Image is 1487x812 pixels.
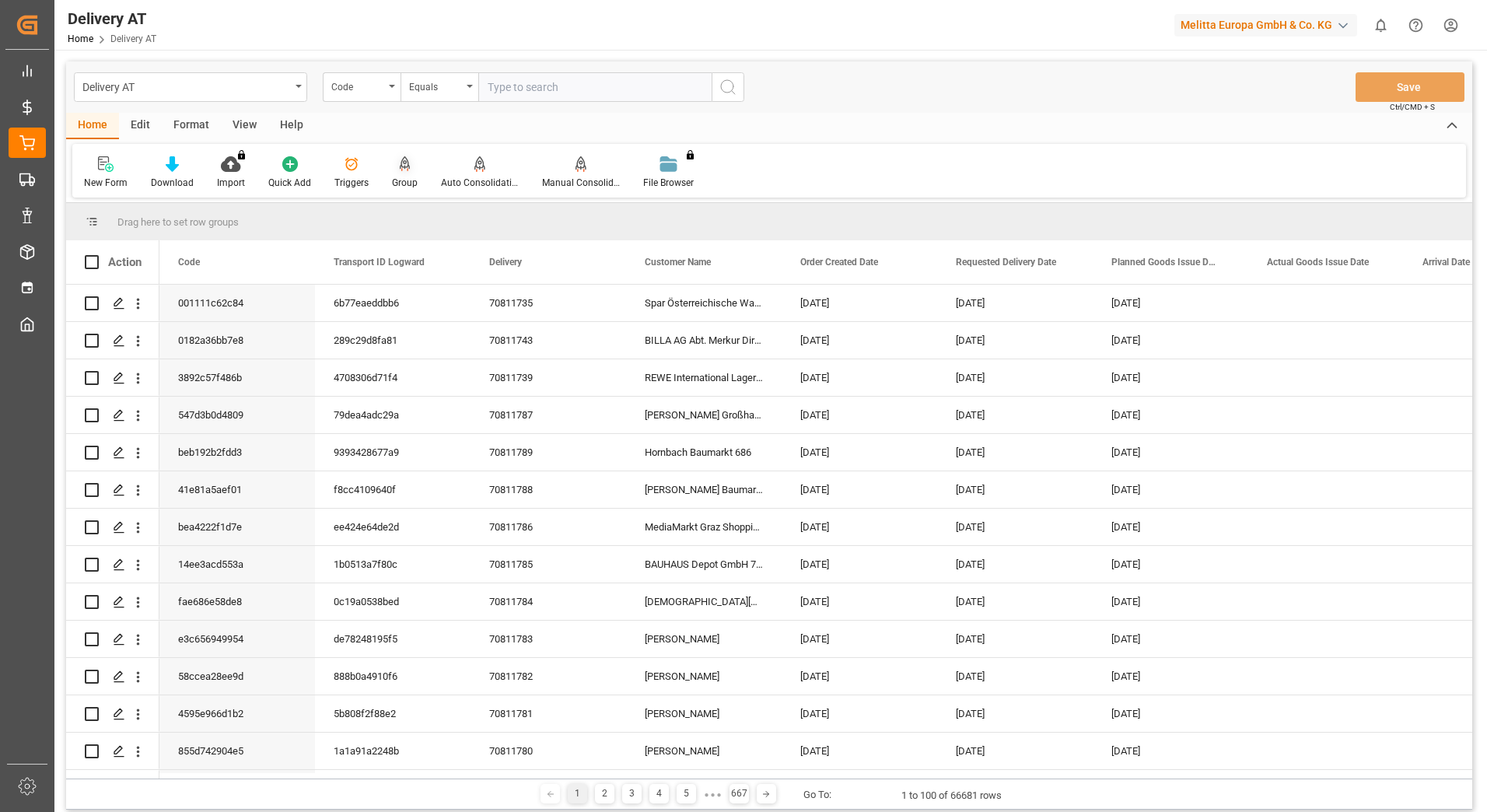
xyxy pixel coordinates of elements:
div: 70811735 [471,285,626,321]
div: BILLA AG Abt. Merkur Direkt [626,322,782,359]
div: [DATE] [1093,770,1248,807]
div: 79dea4adc29a [315,397,471,433]
div: 70811780 [471,733,626,769]
div: [DATE] [782,359,937,396]
div: 70811785 [471,546,626,583]
div: [DATE] [937,546,1093,583]
div: [DATE] [1093,397,1248,433]
div: [PERSON_NAME] [626,658,782,695]
div: 70811743 [471,322,626,359]
div: Press SPACE to select this row. [66,546,159,583]
div: [DATE] [937,509,1093,545]
div: 70811786 [471,509,626,545]
button: show 0 new notifications [1363,8,1398,43]
div: Press SPACE to select this row. [66,733,159,770]
button: Save [1356,72,1464,102]
div: Quick Add [268,176,311,190]
div: Melitta Europa GmbH & Co. KG [1174,14,1357,37]
div: 70811787 [471,397,626,433]
div: [DEMOGRAPHIC_DATA][PERSON_NAME] [626,583,782,620]
span: Delivery [489,257,522,268]
div: [DATE] [1093,509,1248,545]
div: [DATE] [937,434,1093,471]
div: Auto Consolidation [441,176,519,190]
div: Spar Österreichische Waren- [626,285,782,321]
div: [DATE] [782,770,937,807]
div: [DATE] [1093,434,1248,471]
div: beb192b2fdd3 [159,434,315,471]
div: [DATE] [937,733,1093,769]
div: 0c19a0538bed [315,583,471,620]
div: 70811779 [471,770,626,807]
span: Code [178,257,200,268]
div: 139d78f7a9b9 [315,770,471,807]
div: 41e81a5aef01 [159,471,315,508]
span: Ctrl/CMD + S [1390,101,1435,113]
div: [DATE] [1093,621,1248,657]
div: 4 [649,784,669,803]
div: Press SPACE to select this row. [66,658,159,695]
div: 1 [568,784,587,803]
div: REWE International Lager- und [626,359,782,396]
div: Delivery AT [82,76,290,96]
div: [DATE] [1093,583,1248,620]
div: f8cc4109640f [315,471,471,508]
div: [DATE] [937,658,1093,695]
div: 74155d589e37 [159,770,315,807]
div: [DATE] [937,583,1093,620]
div: [DATE] [782,322,937,359]
div: View [221,113,268,139]
div: Go To: [803,787,831,803]
div: 70811782 [471,658,626,695]
div: Press SPACE to select this row. [66,621,159,658]
div: Equals [409,76,462,94]
div: Press SPACE to select this row. [66,397,159,434]
div: Press SPACE to select this row. [66,471,159,509]
div: [DATE] [1093,733,1248,769]
div: [PERSON_NAME] [626,770,782,807]
div: 70811788 [471,471,626,508]
span: Actual Goods Issue Date [1267,257,1369,268]
div: [DATE] [937,359,1093,396]
div: 70811781 [471,695,626,732]
div: [DATE] [782,583,937,620]
div: Press SPACE to select this row. [66,695,159,733]
div: 4708306d71f4 [315,359,471,396]
span: Drag here to set row groups [117,216,239,228]
div: 2 [595,784,614,803]
div: 4595e966d1b2 [159,695,315,732]
a: Home [68,33,93,44]
div: [DATE] [937,285,1093,321]
div: 0182a36bb7e8 [159,322,315,359]
div: 14ee3acd553a [159,546,315,583]
span: Planned Goods Issue Date [1111,257,1216,268]
div: Delivery AT [68,7,156,30]
div: [PERSON_NAME] [626,621,782,657]
div: [DATE] [937,471,1093,508]
div: [DATE] [1093,695,1248,732]
div: de78248195f5 [315,621,471,657]
div: [DATE] [782,621,937,657]
span: Order Created Date [800,257,878,268]
div: Manual Consolidation [542,176,620,190]
div: 6b77eaeddbb6 [315,285,471,321]
div: 001111c62c84 [159,285,315,321]
div: [DATE] [937,397,1093,433]
div: 855d742904e5 [159,733,315,769]
div: 547d3b0d4809 [159,397,315,433]
div: 667 [730,784,749,803]
div: 5b808f2f88e2 [315,695,471,732]
div: [PERSON_NAME] Großhandels- [626,397,782,433]
div: [DATE] [782,285,937,321]
button: Help Center [1398,8,1433,43]
div: [DATE] [1093,285,1248,321]
div: ee424e64de2d [315,509,471,545]
div: 3 [622,784,642,803]
div: [DATE] [937,322,1093,359]
div: 70811783 [471,621,626,657]
div: Press SPACE to select this row. [66,285,159,322]
span: Customer Name [645,257,711,268]
div: 58ccea28ee9d [159,658,315,695]
div: 888b0a4910f6 [315,658,471,695]
div: 5 [677,784,696,803]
